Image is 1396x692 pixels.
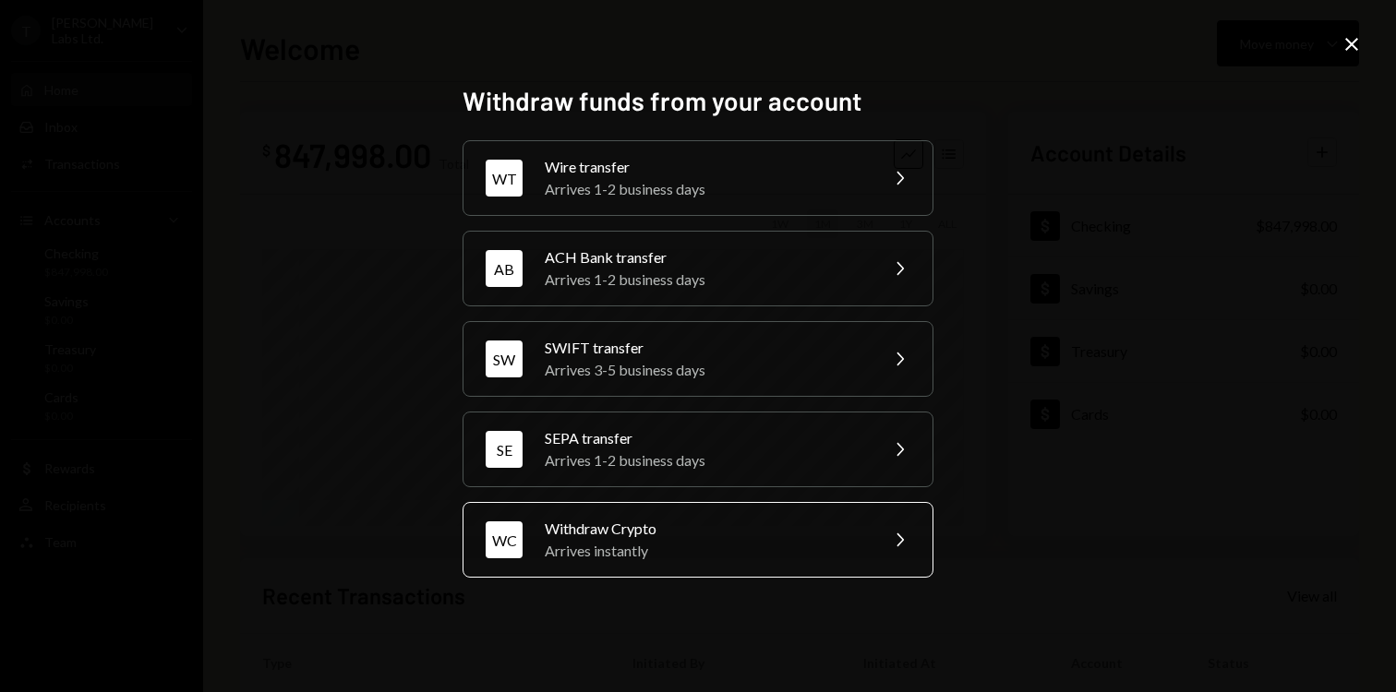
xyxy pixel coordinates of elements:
[463,83,933,119] h2: Withdraw funds from your account
[545,449,866,471] div: Arrives 1-2 business days
[545,268,866,291] div: Arrives 1-2 business days
[545,518,866,540] div: Withdraw Crypto
[463,502,933,578] button: WCWithdraw CryptoArrives instantly
[463,231,933,306] button: ABACH Bank transferArrives 1-2 business days
[486,250,523,287] div: AB
[545,156,866,178] div: Wire transfer
[545,540,866,562] div: Arrives instantly
[486,431,523,468] div: SE
[545,337,866,359] div: SWIFT transfer
[486,521,523,558] div: WC
[463,321,933,397] button: SWSWIFT transferArrives 3-5 business days
[545,178,866,200] div: Arrives 1-2 business days
[463,140,933,216] button: WTWire transferArrives 1-2 business days
[486,340,523,377] div: SW
[486,160,523,197] div: WT
[463,412,933,487] button: SESEPA transferArrives 1-2 business days
[545,359,866,381] div: Arrives 3-5 business days
[545,427,866,449] div: SEPA transfer
[545,246,866,268] div: ACH Bank transfer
